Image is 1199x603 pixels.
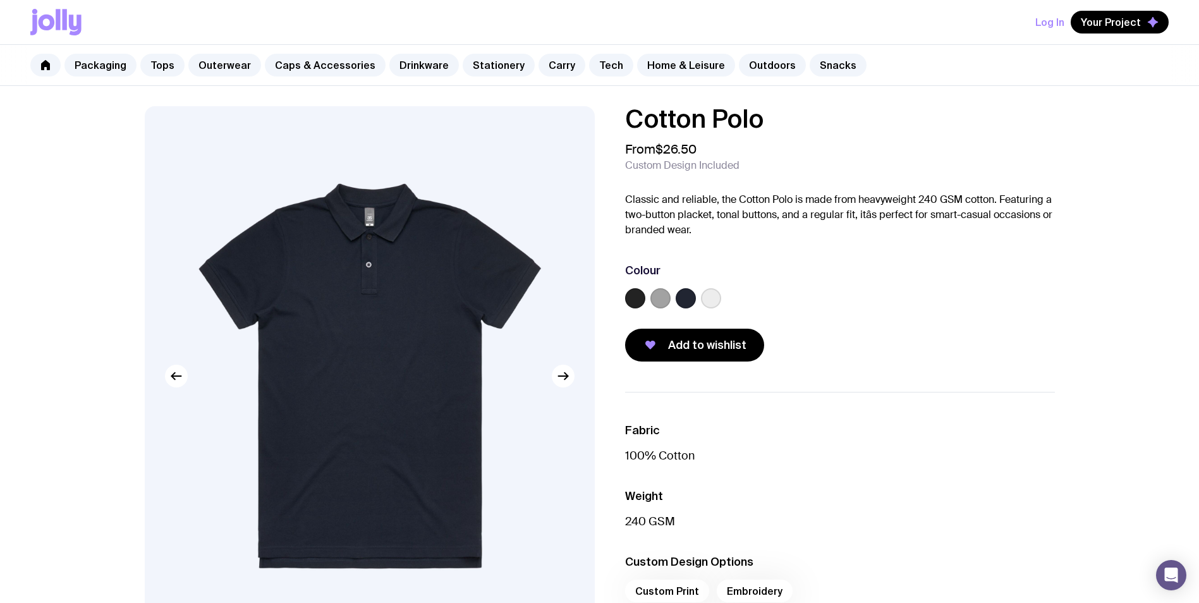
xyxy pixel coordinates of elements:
h3: Fabric [625,423,1055,438]
a: Drinkware [389,54,459,76]
div: Open Intercom Messenger [1156,560,1186,590]
a: Tech [589,54,633,76]
span: Your Project [1081,16,1141,28]
h1: Cotton Polo [625,106,1055,131]
a: Caps & Accessories [265,54,386,76]
a: Snacks [810,54,867,76]
p: 100% Cotton [625,448,1055,463]
button: Log In [1035,11,1064,33]
button: Add to wishlist [625,329,764,362]
p: Classic and reliable, the Cotton Polo is made from heavyweight 240 GSM cotton. Featuring a two-bu... [625,192,1055,238]
h3: Weight [625,489,1055,504]
a: Outerwear [188,54,261,76]
span: Add to wishlist [668,338,746,353]
span: From [625,142,697,157]
a: Home & Leisure [637,54,735,76]
span: Custom Design Included [625,159,739,172]
h3: Custom Design Options [625,554,1055,569]
button: Your Project [1071,11,1169,33]
h3: Colour [625,263,660,278]
span: $26.50 [655,141,697,157]
a: Packaging [64,54,137,76]
a: Carry [539,54,585,76]
a: Tops [140,54,185,76]
a: Stationery [463,54,535,76]
a: Outdoors [739,54,806,76]
p: 240 GSM [625,514,1055,529]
